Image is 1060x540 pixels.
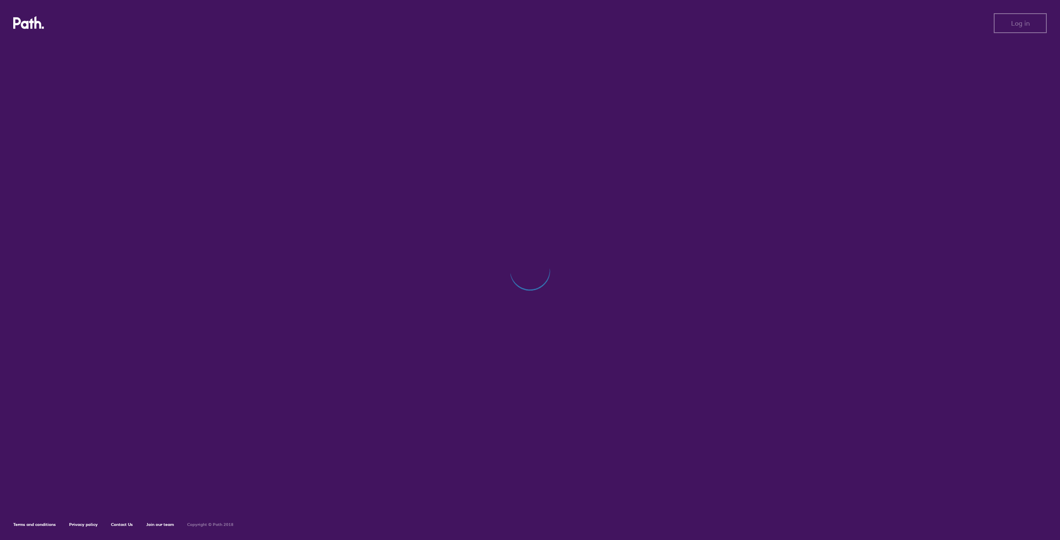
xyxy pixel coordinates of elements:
[1011,19,1030,27] span: Log in
[187,522,234,527] h6: Copyright © Path 2018
[111,522,133,527] a: Contact Us
[13,522,56,527] a: Terms and conditions
[146,522,174,527] a: Join our team
[69,522,98,527] a: Privacy policy
[994,13,1047,33] button: Log in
